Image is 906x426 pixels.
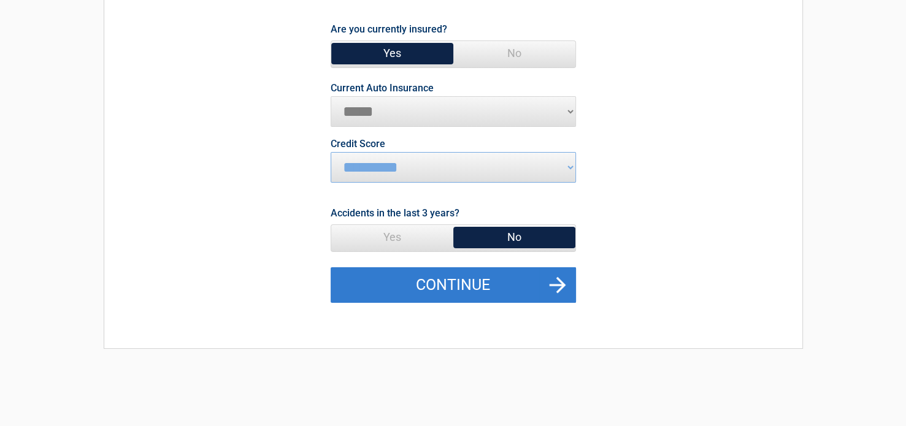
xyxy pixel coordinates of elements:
label: Are you currently insured? [331,21,447,37]
label: Accidents in the last 3 years? [331,205,459,221]
span: No [453,225,575,249]
button: Continue [331,267,576,303]
span: Yes [331,225,453,249]
label: Current Auto Insurance [331,83,434,93]
label: Credit Score [331,139,385,149]
span: Yes [331,41,453,66]
span: No [453,41,575,66]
